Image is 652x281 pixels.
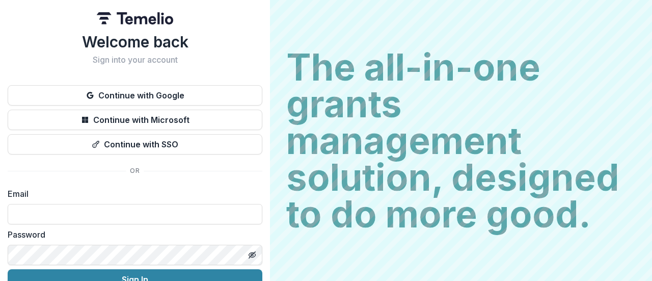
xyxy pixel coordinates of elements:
button: Continue with SSO [8,134,262,155]
h1: Welcome back [8,33,262,51]
label: Email [8,188,256,200]
img: Temelio [97,12,173,24]
button: Continue with Microsoft [8,110,262,130]
h2: Sign into your account [8,55,262,65]
button: Continue with Google [8,85,262,106]
button: Toggle password visibility [244,247,260,263]
label: Password [8,228,256,241]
